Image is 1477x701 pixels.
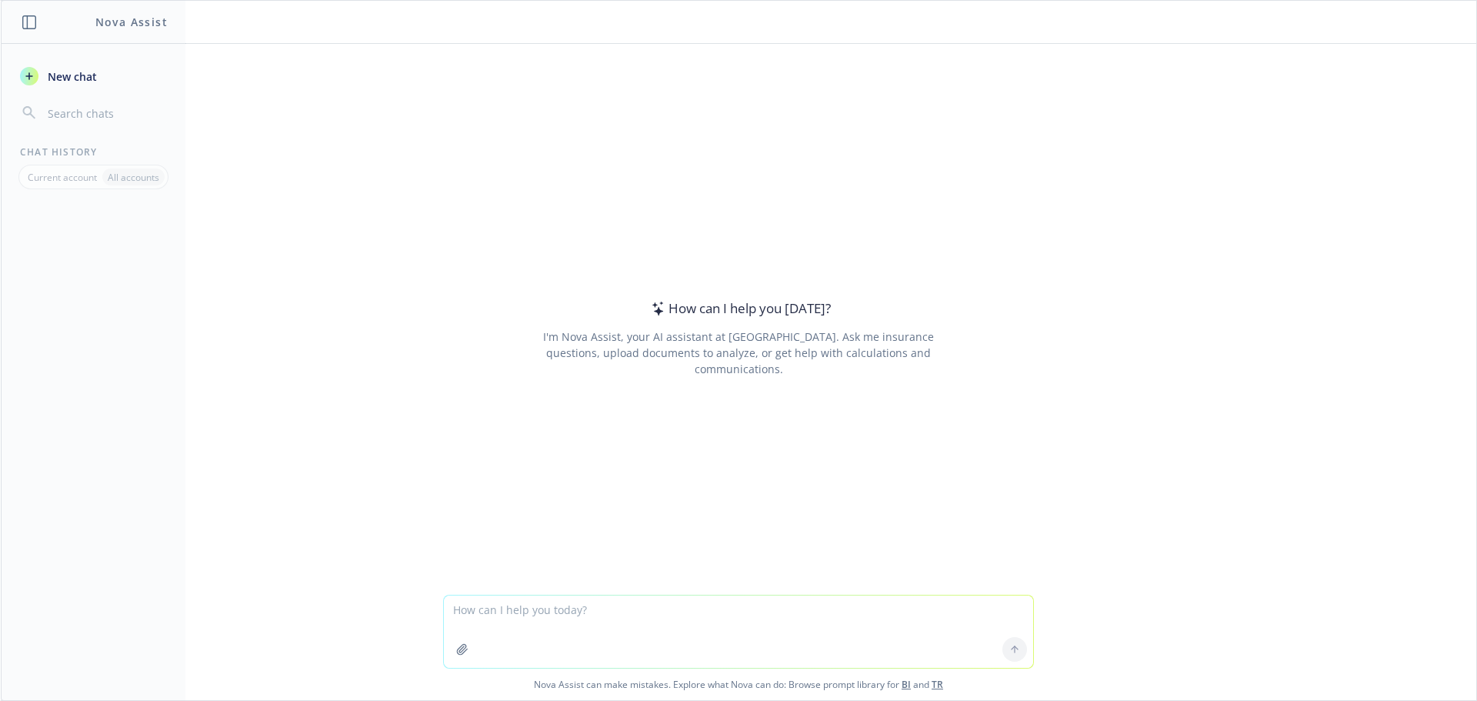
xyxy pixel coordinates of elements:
[45,68,97,85] span: New chat
[932,678,943,691] a: TR
[2,145,185,159] div: Chat History
[14,62,173,90] button: New chat
[7,669,1470,700] span: Nova Assist can make mistakes. Explore what Nova can do: Browse prompt library for and
[647,299,831,319] div: How can I help you [DATE]?
[95,14,168,30] h1: Nova Assist
[28,171,97,184] p: Current account
[45,102,167,124] input: Search chats
[902,678,911,691] a: BI
[108,171,159,184] p: All accounts
[522,329,955,377] div: I'm Nova Assist, your AI assistant at [GEOGRAPHIC_DATA]. Ask me insurance questions, upload docum...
